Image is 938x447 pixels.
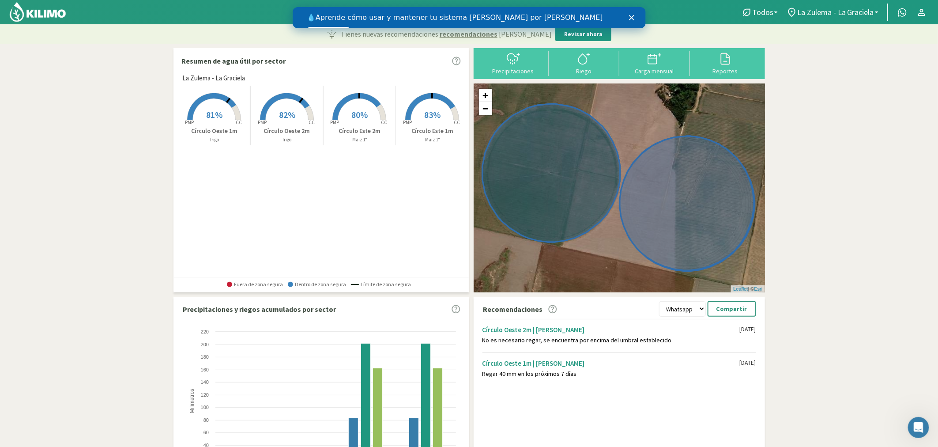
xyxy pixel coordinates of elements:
[183,304,336,314] p: Precipitaciones y riegos acumulados por sector
[740,359,756,367] div: [DATE]
[324,126,396,136] p: Círculo Este 2m
[733,286,748,292] a: Leaflet
[182,56,286,66] p: Resumen de agua útil por sector
[754,286,763,292] a: Esri
[708,301,756,317] button: Compartir
[740,326,756,333] div: [DATE]
[200,329,208,334] text: 220
[309,120,315,126] tspan: CC
[330,120,339,126] tspan: PMP
[693,68,758,74] div: Reportes
[549,51,619,75] button: Riego
[351,281,411,288] span: Límite de zona segura
[396,136,469,144] p: Maiz 1°
[200,392,208,398] text: 120
[341,29,552,39] p: Tienes nuevas recomendaciones
[251,136,323,144] p: Trigo
[200,342,208,347] text: 200
[482,337,740,344] div: No es necesario regar, se encuentra por encima del umbral establecido
[690,51,761,75] button: Reportes
[251,126,323,136] p: Círculo Oeste 2m
[622,68,687,74] div: Carga mensual
[551,68,617,74] div: Riego
[424,109,441,120] span: 83%
[482,359,740,367] div: Círculo Oeste 1m | [PERSON_NAME]
[189,389,195,413] text: Milímetros
[183,73,245,83] span: La Zulema - La Graciela
[440,29,497,39] span: recomendaciones
[908,417,929,438] iframe: Intercom live chat
[396,126,469,136] p: Círculo Este 1m
[481,68,546,74] div: Precipitaciones
[619,51,690,75] button: Carga mensual
[478,51,549,75] button: Precipitaciones
[206,109,222,120] span: 81%
[227,281,283,288] span: Fuera de zona segura
[203,430,208,435] text: 60
[483,304,543,314] p: Recomendaciones
[797,8,874,17] span: La Zulema - La Graciela
[555,27,611,42] button: Revisar ahora
[288,281,347,288] span: Dentro de zona segura
[258,120,267,126] tspan: PMP
[564,30,603,39] p: Revisar ahora
[324,136,396,144] p: Maiz 1°
[479,89,492,102] a: Zoom in
[293,7,646,28] iframe: Intercom live chat banner
[200,354,208,360] text: 180
[336,8,345,13] div: Cerrar
[499,29,552,39] span: [PERSON_NAME]
[200,367,208,372] text: 160
[203,417,208,423] text: 80
[185,120,194,126] tspan: PMP
[178,136,251,144] p: Trigo
[351,109,368,120] span: 80%
[200,405,208,410] text: 100
[236,120,242,126] tspan: CC
[381,120,388,126] tspan: CC
[403,120,412,126] tspan: PMP
[178,126,251,136] p: Círculo Oeste 1m
[731,285,765,293] div: | ©
[482,326,740,334] div: Círculo Oeste 2m | [PERSON_NAME]
[454,120,460,126] tspan: CC
[482,370,740,378] div: Regar 40 mm en los próximos 7 días
[200,379,208,385] text: 140
[752,8,773,17] span: Todos
[716,304,747,314] p: Compartir
[9,1,67,23] img: Kilimo
[479,102,492,115] a: Zoom out
[279,109,295,120] span: 82%
[14,20,58,30] a: Ver videos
